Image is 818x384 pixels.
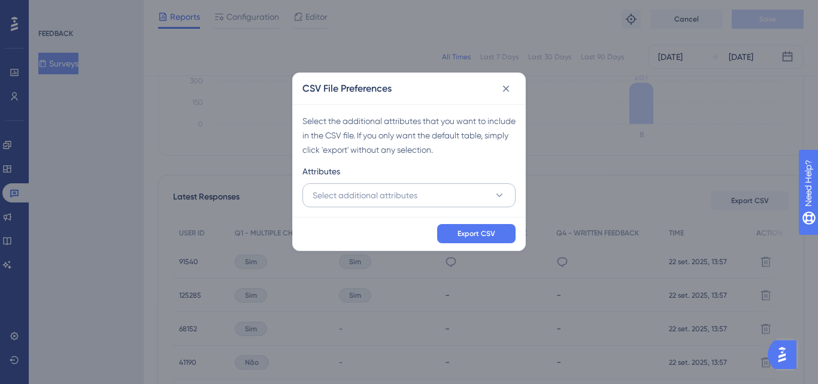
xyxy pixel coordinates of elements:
span: Need Help? [28,3,75,17]
h2: CSV File Preferences [302,81,392,96]
iframe: UserGuiding AI Assistant Launcher [768,337,804,373]
span: Select additional attributes [313,188,417,202]
span: Export CSV [458,229,495,238]
span: Attributes [302,164,340,179]
div: Select the additional attributes that you want to include in the CSV file. If you only want the d... [302,114,516,157]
